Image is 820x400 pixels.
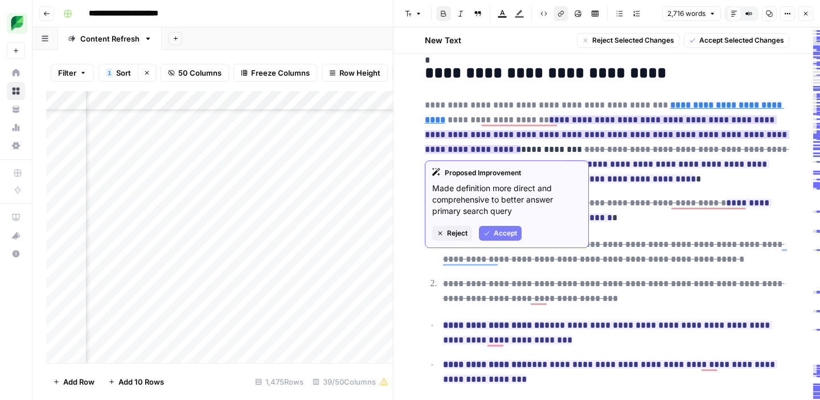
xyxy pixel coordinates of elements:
[432,226,472,241] button: Reject
[494,228,517,238] span: Accept
[63,376,95,387] span: Add Row
[118,376,164,387] span: Add 10 Rows
[251,67,310,79] span: Freeze Columns
[479,226,522,241] button: Accept
[7,245,25,263] button: Help + Support
[667,9,706,19] span: 2,716 words
[699,35,784,46] span: Accept Selected Changes
[432,168,581,178] div: Proposed Improvement
[322,64,388,82] button: Row Height
[7,100,25,118] a: Your Data
[425,35,461,46] h2: New Text
[116,67,131,79] span: Sort
[251,373,308,391] div: 1,475 Rows
[99,64,138,82] button: 1Sort
[51,64,94,82] button: Filter
[662,6,721,21] button: 2,716 words
[308,373,393,391] div: 39/50 Columns
[432,183,581,217] p: Made definition more direct and comprehensive to better answer primary search query
[447,228,468,238] span: Reject
[80,33,140,44] div: Content Refresh
[7,118,25,137] a: Usage
[7,137,25,155] a: Settings
[178,67,222,79] span: 50 Columns
[58,27,162,50] a: Content Refresh
[592,35,674,46] span: Reject Selected Changes
[161,64,229,82] button: 50 Columns
[7,64,25,82] a: Home
[339,67,380,79] span: Row Height
[7,208,25,226] a: AirOps Academy
[58,67,76,79] span: Filter
[7,13,27,34] img: SproutSocial Logo
[106,68,113,77] div: 1
[577,33,679,48] button: Reject Selected Changes
[46,373,101,391] button: Add Row
[7,9,25,38] button: Workspace: SproutSocial
[101,373,171,391] button: Add 10 Rows
[233,64,317,82] button: Freeze Columns
[7,226,25,245] button: What's new?
[684,33,789,48] button: Accept Selected Changes
[7,227,24,244] div: What's new?
[108,68,111,77] span: 1
[7,82,25,100] a: Browse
